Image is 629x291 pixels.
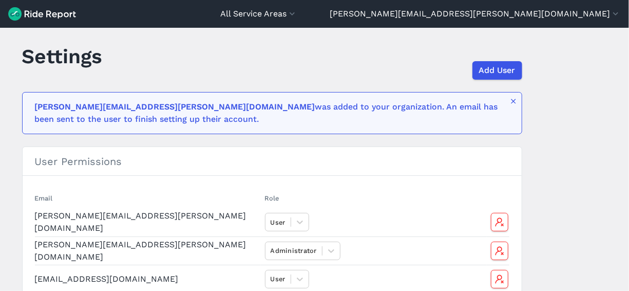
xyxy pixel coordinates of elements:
img: Ride Report [8,7,76,21]
h1: Settings [22,42,103,70]
td: [PERSON_NAME][EMAIL_ADDRESS][PERSON_NAME][DOMAIN_NAME] [35,208,261,237]
button: Add User [472,61,522,80]
button: Role [265,193,279,203]
b: [PERSON_NAME][EMAIL_ADDRESS][PERSON_NAME][DOMAIN_NAME] [35,102,315,112]
button: All Service Areas [220,8,297,20]
h3: User Permissions [23,147,522,176]
span: Add User [479,64,516,77]
div: Administrator [271,246,317,256]
td: [PERSON_NAME][EMAIL_ADDRESS][PERSON_NAME][DOMAIN_NAME] [35,237,261,265]
div: User [271,217,285,227]
div: was added to your organization. An email has been sent to the user to finish setting up their acc... [35,101,503,125]
button: Email [35,193,53,203]
div: User [271,274,285,284]
button: [PERSON_NAME][EMAIL_ADDRESS][PERSON_NAME][DOMAIN_NAME] [330,8,621,20]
